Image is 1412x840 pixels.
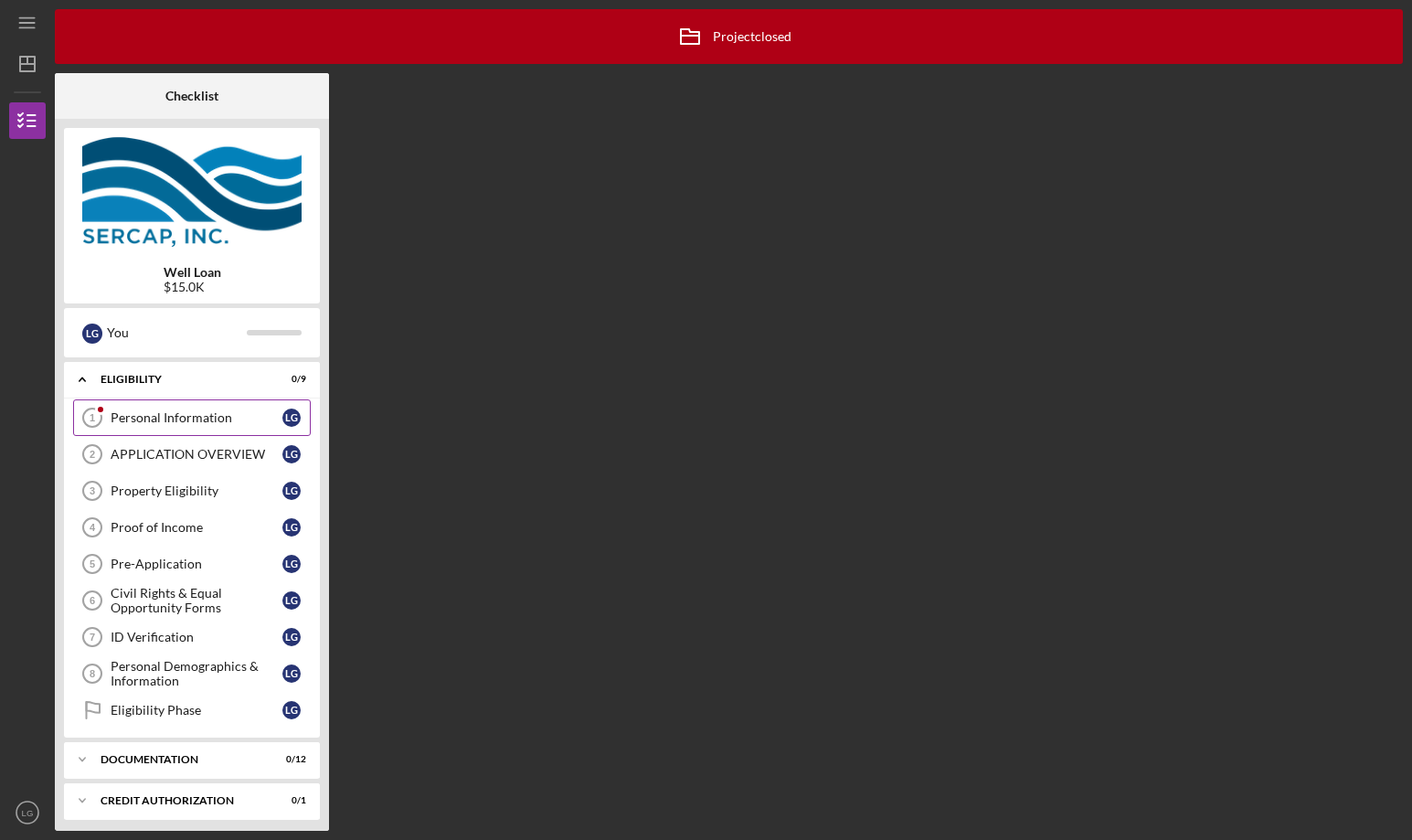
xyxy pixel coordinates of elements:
tspan: 2 [90,449,95,460]
tspan: 1 [90,412,95,423]
div: L G [282,665,301,683]
b: Checklist [165,89,218,103]
div: Civil Rights & Equal Opportunity Forms [111,586,282,615]
tspan: 5 [90,558,95,569]
a: 8Personal Demographics & InformationLG [73,655,311,692]
div: L G [282,409,301,427]
text: LG [22,808,34,818]
div: $15.0K [164,280,221,294]
a: 2APPLICATION OVERVIEWLG [73,436,311,473]
img: Product logo [64,137,320,247]
div: L G [282,591,301,610]
div: APPLICATION OVERVIEW [111,447,282,462]
div: Eligibility Phase [111,703,282,718]
div: Project closed [667,14,791,59]
a: Eligibility PhaseLG [73,692,311,728]
div: Proof of Income [111,520,282,535]
tspan: 7 [90,632,95,643]
a: 3Property EligibilityLG [73,473,311,509]
div: 0 / 1 [273,795,306,806]
tspan: 3 [90,485,95,496]
div: 0 / 12 [273,754,306,765]
a: 7ID VerificationLG [73,619,311,655]
tspan: 8 [90,668,95,679]
div: Property Eligibility [111,484,282,498]
div: Documentation [101,754,260,765]
div: L G [282,518,301,537]
div: L G [282,628,301,646]
a: 5Pre-ApplicationLG [73,546,311,582]
div: CREDIT AUTHORIZATION [101,795,260,806]
a: 1Personal InformationLG [73,399,311,436]
a: 6Civil Rights & Equal Opportunity FormsLG [73,582,311,619]
div: L G [282,701,301,719]
div: 0 / 9 [273,374,306,385]
div: L G [282,445,301,463]
a: 4Proof of IncomeLG [73,509,311,546]
button: LG [9,794,46,831]
div: Personal Demographics & Information [111,659,282,688]
tspan: 4 [90,522,96,533]
div: ID Verification [111,630,282,644]
tspan: 6 [90,595,95,606]
div: Eligibility [101,374,260,385]
div: Pre-Application [111,557,282,571]
div: L G [282,482,301,500]
div: L G [282,555,301,573]
b: Well Loan [164,265,221,280]
div: L G [82,324,102,344]
div: You [107,317,247,348]
div: Personal Information [111,410,282,425]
